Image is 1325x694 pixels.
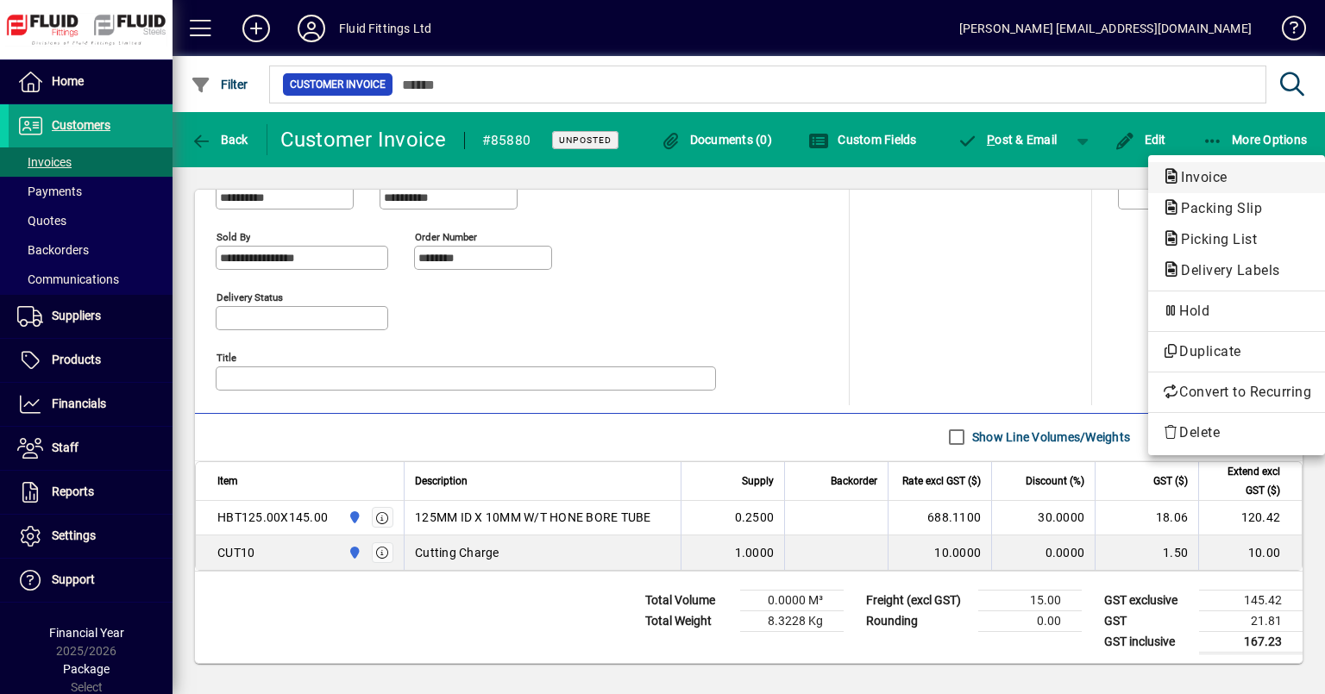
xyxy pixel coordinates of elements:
span: Convert to Recurring [1162,382,1311,403]
span: Invoice [1162,169,1236,185]
span: Delivery Labels [1162,262,1289,278]
span: Duplicate [1162,341,1311,362]
span: Packing Slip [1162,200,1271,216]
span: Delete [1162,422,1311,443]
span: Hold [1162,301,1311,322]
span: Picking List [1162,231,1265,247]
